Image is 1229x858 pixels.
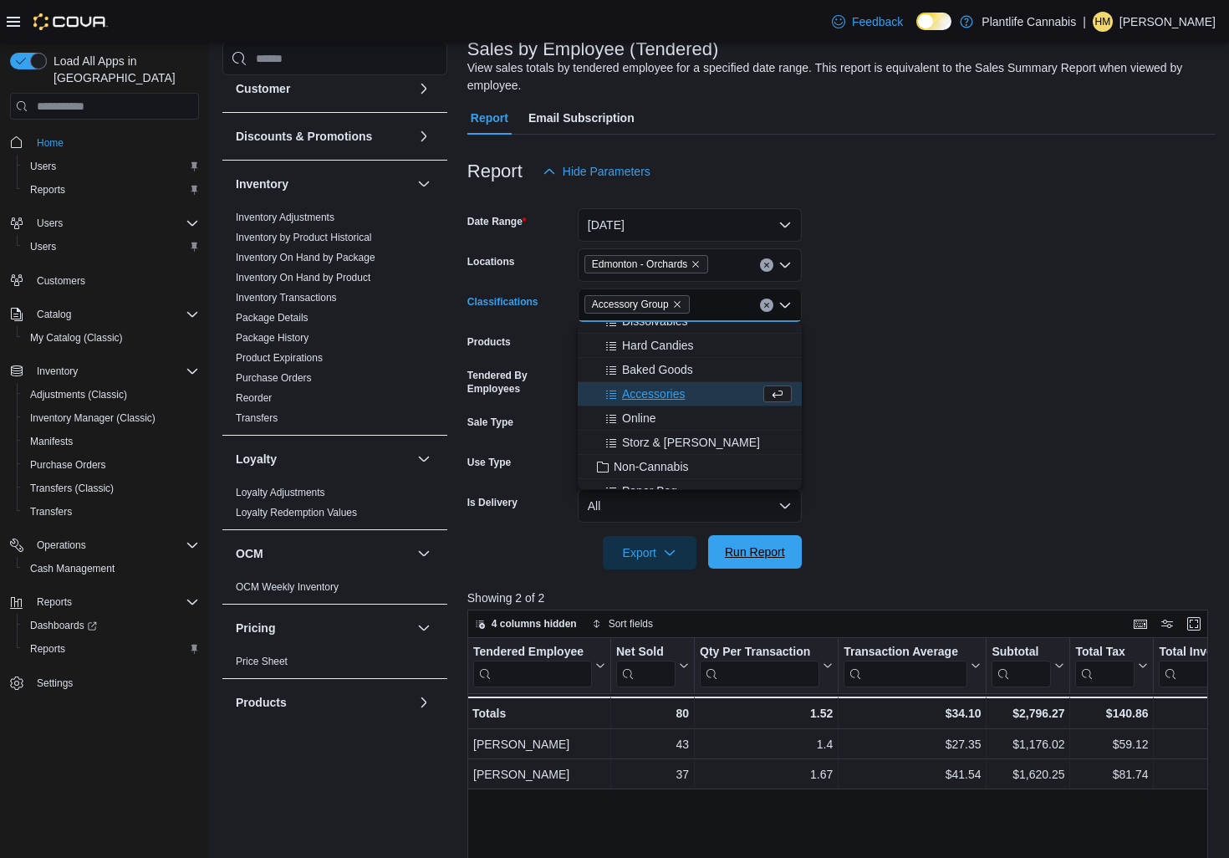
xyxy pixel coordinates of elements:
[30,331,123,345] span: My Catalog (Classic)
[236,128,372,145] h3: Discounts & Promotions
[844,703,981,723] div: $34.10
[473,645,592,661] div: Tendered Employee
[1075,703,1148,723] div: $140.86
[236,487,325,498] a: Loyalty Adjustments
[30,388,127,401] span: Adjustments (Classic)
[467,59,1207,94] div: View sales totals by tendered employee for a specified date range. This report is equivalent to t...
[236,411,278,425] span: Transfers
[30,304,78,324] button: Catalog
[852,13,903,30] span: Feedback
[236,332,309,344] a: Package History
[467,295,538,309] label: Classifications
[236,291,337,304] span: Inventory Transactions
[236,580,339,594] span: OCM Weekly Inventory
[30,213,69,233] button: Users
[236,352,323,364] a: Product Expirations
[3,590,206,614] button: Reports
[236,331,309,345] span: Package History
[672,299,682,309] button: Remove Accessory Group from selection in this group
[30,592,199,612] span: Reports
[473,734,605,754] div: [PERSON_NAME]
[472,703,605,723] div: Totals
[33,13,108,30] img: Cova
[1119,12,1216,32] p: [PERSON_NAME]
[467,369,571,396] label: Tendered By Employees
[467,161,523,181] h3: Report
[622,434,760,451] span: Storz & [PERSON_NAME]
[23,385,134,405] a: Adjustments (Classic)
[23,639,72,659] a: Reports
[23,156,63,176] a: Users
[23,180,72,200] a: Reports
[414,126,434,146] button: Discounts & Promotions
[614,458,689,475] span: Non-Cannabis
[23,237,199,257] span: Users
[578,489,802,523] button: All
[578,479,802,503] button: Paper Bag
[1184,614,1204,634] button: Enter fullscreen
[563,163,650,180] span: Hide Parameters
[236,311,309,324] span: Package Details
[236,545,263,562] h3: OCM
[1075,645,1135,687] div: Total Tax
[778,299,792,312] button: Close list of options
[236,252,375,263] a: Inventory On Hand by Package
[622,361,693,378] span: Baked Goods
[578,431,802,455] button: Storz & [PERSON_NAME]
[30,592,79,612] button: Reports
[616,645,676,661] div: Net Sold
[37,539,86,552] span: Operations
[30,535,93,555] button: Operations
[17,155,206,178] button: Users
[236,451,277,467] h3: Loyalty
[23,385,199,405] span: Adjustments (Classic)
[17,500,206,523] button: Transfers
[844,645,967,687] div: Transaction Average
[17,637,206,661] button: Reports
[222,483,447,529] div: Loyalty
[844,734,981,754] div: $27.35
[236,391,272,405] span: Reorder
[236,581,339,593] a: OCM Weekly Inventory
[236,656,288,667] a: Price Sheet
[236,251,375,264] span: Inventory On Hand by Package
[1157,614,1177,634] button: Display options
[584,255,709,273] span: Edmonton - Orchards
[37,677,73,690] span: Settings
[236,545,411,562] button: OCM
[30,361,84,381] button: Inventory
[473,645,592,687] div: Tendered Employee
[17,430,206,453] button: Manifests
[992,645,1051,687] div: Subtotal
[30,672,199,693] span: Settings
[578,334,802,358] button: Hard Candies
[1093,12,1113,32] div: Harper Mcnalley
[236,392,272,404] a: Reorder
[700,645,819,661] div: Qty Per Transaction
[616,703,689,723] div: 80
[414,544,434,564] button: OCM
[30,183,65,197] span: Reports
[23,156,199,176] span: Users
[37,217,63,230] span: Users
[23,478,199,498] span: Transfers (Classic)
[222,577,447,604] div: OCM
[236,232,372,243] a: Inventory by Product Historical
[30,562,115,575] span: Cash Management
[236,351,323,365] span: Product Expirations
[236,231,372,244] span: Inventory by Product Historical
[236,271,370,284] span: Inventory On Hand by Product
[236,292,337,304] a: Inventory Transactions
[47,53,199,86] span: Load All Apps in [GEOGRAPHIC_DATA]
[23,432,79,452] a: Manifests
[236,128,411,145] button: Discounts & Promotions
[3,534,206,557] button: Operations
[37,136,64,150] span: Home
[30,213,199,233] span: Users
[30,240,56,253] span: Users
[414,174,434,194] button: Inventory
[37,595,72,609] span: Reports
[30,411,156,425] span: Inventory Manager (Classic)
[992,703,1064,723] div: $2,796.27
[30,535,199,555] span: Operations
